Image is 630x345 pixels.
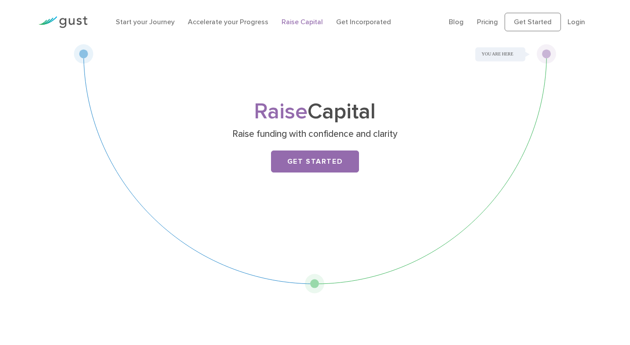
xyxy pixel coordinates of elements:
[336,18,391,26] a: Get Incorporated
[254,99,308,125] span: Raise
[271,150,359,172] a: Get Started
[141,102,489,122] h1: Capital
[449,18,464,26] a: Blog
[116,18,175,26] a: Start your Journey
[282,18,323,26] a: Raise Capital
[38,16,88,28] img: Gust Logo
[477,18,498,26] a: Pricing
[505,13,561,31] a: Get Started
[568,18,585,26] a: Login
[144,128,485,140] p: Raise funding with confidence and clarity
[188,18,268,26] a: Accelerate your Progress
